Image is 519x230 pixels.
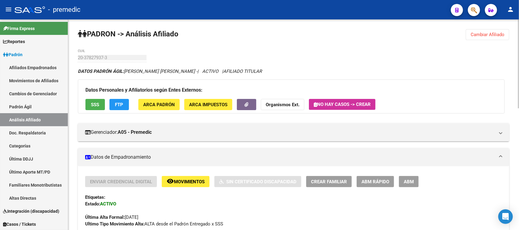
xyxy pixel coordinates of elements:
mat-panel-title: Gerenciador: [85,129,495,136]
strong: Etiquetas: [85,194,105,200]
button: Cambiar Afiliado [466,29,509,40]
button: Sin Certificado Discapacidad [214,176,301,187]
strong: Estado: [85,201,100,207]
span: Enviar Credencial Digital [90,179,152,184]
span: ABM [404,179,414,184]
span: SSS [91,102,99,107]
span: - premedic [48,3,81,16]
span: Sin Certificado Discapacidad [226,179,296,184]
mat-expansion-panel-header: Datos de Empadronamiento [78,148,509,166]
mat-icon: person [507,6,514,13]
span: Integración (discapacidad) [3,208,59,215]
button: No hay casos -> Crear [309,99,375,110]
span: [PERSON_NAME] [PERSON_NAME] - [78,69,197,74]
span: Firma Express [3,25,35,32]
span: Reportes [3,38,25,45]
span: Cambiar Afiliado [471,32,504,37]
button: ARCA Impuestos [184,99,232,110]
h3: Datos Personales y Afiliatorios según Entes Externos: [85,86,497,94]
button: ARCA Padrón [138,99,180,110]
span: Crear Familiar [311,179,347,184]
mat-icon: menu [5,6,12,13]
strong: PADRON -> Análisis Afiliado [78,30,178,38]
mat-icon: remove_red_eye [167,178,174,185]
span: ALTA desde el Padrón Entregado x SSS [85,221,223,227]
span: No hay casos -> Crear [314,102,371,107]
button: Enviar Credencial Digital [85,176,157,187]
span: Movimientos [174,179,205,184]
strong: Ultimo Tipo Movimiento Alta: [85,221,144,227]
mat-panel-title: Datos de Empadronamiento [85,154,495,161]
button: SSS [85,99,105,110]
strong: A05 - Premedic [118,129,152,136]
strong: DATOS PADRÓN ÁGIL: [78,69,124,74]
span: FTP [115,102,123,107]
button: Crear Familiar [306,176,352,187]
strong: Última Alta Formal: [85,215,125,220]
div: Open Intercom Messenger [498,209,513,224]
span: [DATE] [85,215,138,220]
strong: Organismos Ext. [266,102,299,107]
i: | ACTIVO | [78,69,262,74]
button: ABM Rápido [357,176,394,187]
span: AFILIADO TITULAR [223,69,262,74]
button: ABM [399,176,419,187]
button: Movimientos [162,176,209,187]
span: ABM Rápido [362,179,389,184]
span: ARCA Padrón [143,102,175,107]
mat-expansion-panel-header: Gerenciador:A05 - Premedic [78,123,509,141]
span: Casos / Tickets [3,221,36,228]
span: ARCA Impuestos [189,102,227,107]
button: Organismos Ext. [261,99,304,110]
strong: ACTIVO [100,201,116,207]
span: Padrón [3,51,22,58]
button: FTP [109,99,129,110]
